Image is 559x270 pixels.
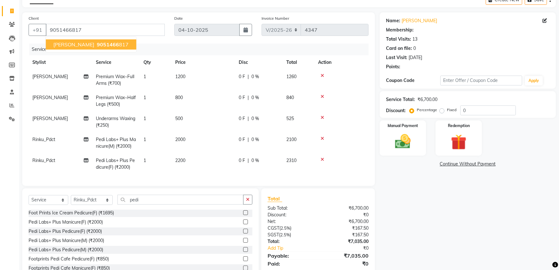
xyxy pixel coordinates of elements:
span: SGST [268,232,279,238]
span: 0 F [239,115,245,122]
span: 2100 [286,137,296,142]
div: ₹167.50 [318,225,373,232]
span: | [248,136,249,143]
div: Card on file: [386,45,412,52]
span: 800 [175,95,183,100]
div: ₹6,700.00 [417,96,437,103]
ngb-highlight: 817 [96,41,129,48]
span: 0 % [251,136,259,143]
span: CGST [268,225,279,231]
th: Disc [235,55,283,70]
div: Net: [263,218,318,225]
div: Sub Total: [263,205,318,212]
span: 1 [143,137,146,142]
div: Total: [263,238,318,245]
span: Pedi Labs+ Plus Pedicure(F) (₹2000) [96,158,135,170]
div: 0 [413,45,416,52]
span: 0 % [251,73,259,80]
label: Client [29,16,39,21]
div: Last Visit: [386,54,407,61]
div: ₹0 [318,260,373,267]
span: | [248,115,249,122]
span: 2000 [175,137,185,142]
th: Stylist [29,55,92,70]
div: Pedi Labs+ Plus Pedicure(F) (₹2000) [29,228,102,235]
div: Total Visits: [386,36,411,43]
div: [DATE] [409,54,422,61]
div: Name: [386,17,400,24]
span: 2.5% [280,232,290,237]
div: Pedi Labs+ Plus Manicure(F) (₹2000) [29,219,103,226]
a: [PERSON_NAME] [402,17,437,24]
div: ₹0 [318,212,373,218]
span: Premium Wax~Full Arms (₹700) [96,74,134,86]
div: ₹6,700.00 [318,205,373,212]
div: ( ) [263,232,318,238]
th: Service [92,55,140,70]
label: Percentage [417,107,437,113]
div: Membership: [386,27,414,33]
th: Price [171,55,235,70]
div: Coupon Code [386,77,441,84]
span: | [248,157,249,164]
div: Footprints Pedi Cafe Pedicure(F) (₹850) [29,256,109,262]
div: Pedi Labs+ Plus Pedicure(M) (₹2000) [29,246,103,253]
span: 0 F [239,136,245,143]
label: Date [174,16,183,21]
div: Discount: [386,107,406,114]
span: 525 [286,116,294,121]
span: 1200 [175,74,185,79]
span: 2310 [286,158,296,163]
input: Enter Offer / Coupon Code [440,76,522,85]
span: [PERSON_NAME] [32,95,68,100]
span: [PERSON_NAME] [32,74,68,79]
a: Add Tip [263,245,327,252]
span: 2.5% [281,226,290,231]
span: 0 % [251,157,259,164]
div: Payable: [263,252,318,260]
span: 500 [175,116,183,121]
span: 0 F [239,94,245,101]
div: ₹7,035.00 [318,252,373,260]
span: 840 [286,95,294,100]
span: | [248,73,249,80]
span: 1 [143,158,146,163]
div: Services [29,44,373,55]
span: 9051466 [97,41,119,48]
div: Foot Prints Ice Cream Pedicure(F) (₹1695) [29,210,114,216]
div: 13 [412,36,417,43]
div: Paid: [263,260,318,267]
span: 0 F [239,73,245,80]
div: ₹167.50 [318,232,373,238]
div: ( ) [263,225,318,232]
input: Search or Scan [117,195,243,205]
span: Rinku_Pdct [32,137,55,142]
span: 1260 [286,74,296,79]
span: 2200 [175,158,185,163]
span: 1 [143,95,146,100]
span: 0 % [251,115,259,122]
span: Premium Wax~Half Legs (₹500) [96,95,136,107]
span: Underarms Waxing (₹250) [96,116,135,128]
span: Total [268,195,282,202]
img: _gift.svg [446,132,471,152]
span: 0 F [239,157,245,164]
div: ₹6,700.00 [318,218,373,225]
label: Redemption [448,123,470,129]
span: 1 [143,116,146,121]
th: Action [314,55,369,70]
th: Qty [140,55,171,70]
label: Fixed [447,107,456,113]
div: ₹7,035.00 [318,238,373,245]
th: Total [283,55,314,70]
span: Pedi Labs+ Plus Manicure(M) (₹2000) [96,137,136,149]
label: Manual Payment [388,123,418,129]
input: Search by Name/Mobile/Email/Code [46,24,165,36]
button: +91 [29,24,46,36]
span: [PERSON_NAME] [53,41,94,48]
div: Discount: [263,212,318,218]
span: | [248,94,249,101]
span: 1 [143,74,146,79]
label: Invoice Number [262,16,289,21]
span: Rinku_Pdct [32,158,55,163]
